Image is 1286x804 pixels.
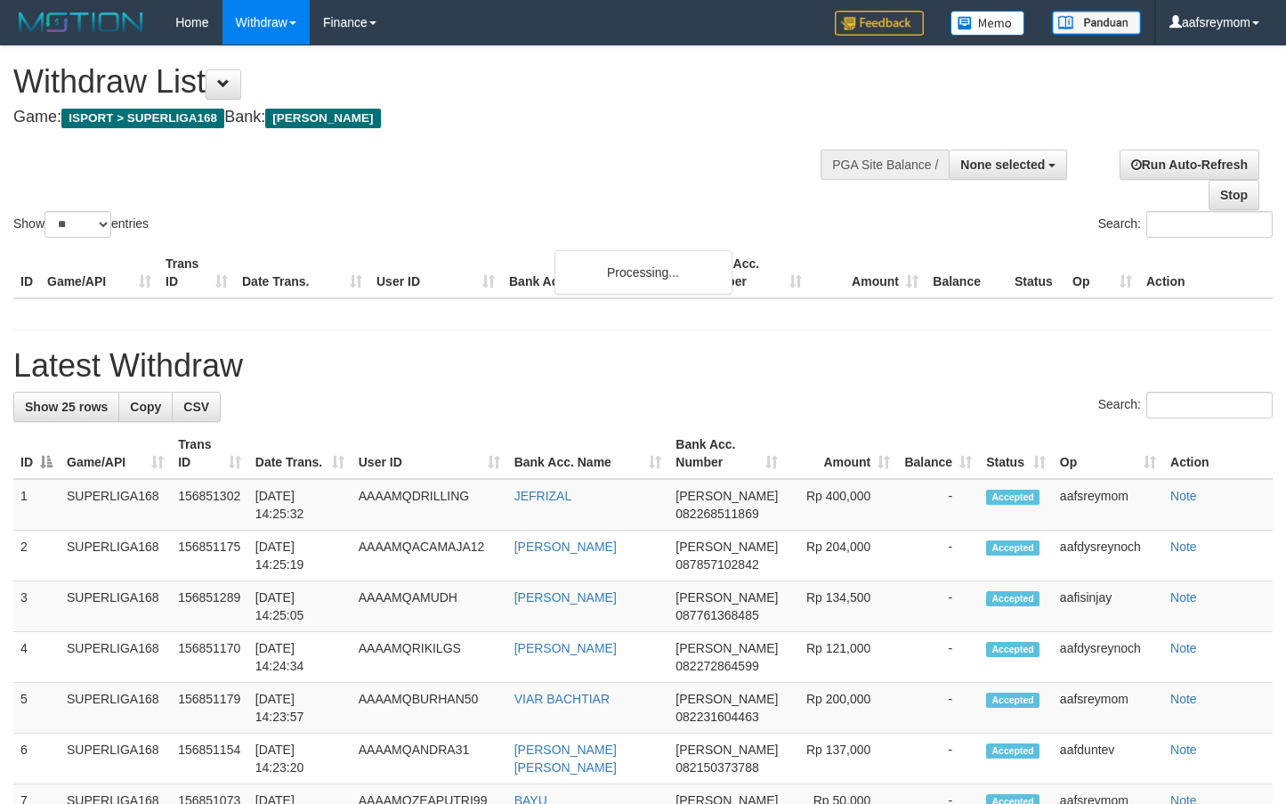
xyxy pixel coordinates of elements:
span: Accepted [986,642,1039,657]
td: - [897,479,979,531]
th: Amount [809,248,926,298]
h4: Game: Bank: [13,109,839,126]
input: Search: [1146,211,1273,238]
td: - [897,734,979,784]
th: User ID [369,248,502,298]
span: Copy 082272864599 to clipboard [675,659,758,673]
td: AAAAMQDRILLING [352,479,507,531]
td: Rp 200,000 [785,683,897,734]
th: Date Trans. [235,248,369,298]
img: MOTION_logo.png [13,9,149,36]
a: Show 25 rows [13,392,119,422]
div: Processing... [554,250,732,295]
td: aafsreymom [1053,479,1163,531]
a: Note [1170,641,1197,655]
th: Bank Acc. Name: activate to sort column ascending [507,428,669,479]
span: Copy 082231604463 to clipboard [675,710,758,724]
span: Copy 082268511869 to clipboard [675,507,758,521]
span: None selected [960,158,1045,172]
td: aafdysreynoch [1053,531,1163,581]
td: 2 [13,531,60,581]
td: 4 [13,632,60,683]
td: AAAAMQRIKILGS [352,632,507,683]
img: panduan.png [1052,11,1141,35]
span: ISPORT > SUPERLIGA168 [61,109,224,128]
td: [DATE] 14:25:05 [248,581,352,632]
td: AAAAMQBURHAN50 [352,683,507,734]
span: Accepted [986,490,1039,505]
td: Rp 121,000 [785,632,897,683]
th: Op [1065,248,1139,298]
td: SUPERLIGA168 [60,581,171,632]
a: [PERSON_NAME] [514,590,617,605]
span: [PERSON_NAME] [675,590,778,605]
td: 3 [13,581,60,632]
span: CSV [183,400,209,414]
a: Copy [118,392,173,422]
span: Accepted [986,591,1039,606]
a: [PERSON_NAME] [514,540,617,554]
a: CSV [172,392,221,422]
a: Note [1170,489,1197,503]
td: - [897,632,979,683]
th: Game/API: activate to sort column ascending [60,428,171,479]
th: ID [13,248,40,298]
th: Action [1139,248,1273,298]
input: Search: [1146,392,1273,418]
th: Action [1163,428,1273,479]
td: [DATE] 14:23:57 [248,683,352,734]
td: [DATE] 14:25:32 [248,479,352,531]
td: [DATE] 14:25:19 [248,531,352,581]
a: Note [1170,692,1197,706]
a: [PERSON_NAME] [514,641,617,655]
td: 6 [13,734,60,784]
td: aafdysreynoch [1053,632,1163,683]
td: SUPERLIGA168 [60,683,171,734]
td: SUPERLIGA168 [60,531,171,581]
a: Run Auto-Refresh [1120,150,1259,180]
td: 156851179 [171,683,248,734]
td: aafduntev [1053,734,1163,784]
span: [PERSON_NAME] [675,641,778,655]
button: None selected [949,150,1067,180]
a: [PERSON_NAME] [PERSON_NAME] [514,743,617,775]
th: Balance [926,248,1007,298]
span: Accepted [986,693,1039,708]
td: aafisinjay [1053,581,1163,632]
span: [PERSON_NAME] [675,489,778,503]
td: aafsreymom [1053,683,1163,734]
a: Stop [1209,180,1259,210]
td: 156851154 [171,734,248,784]
label: Search: [1098,392,1273,418]
span: Show 25 rows [25,400,108,414]
td: 156851170 [171,632,248,683]
td: 156851175 [171,531,248,581]
td: Rp 134,500 [785,581,897,632]
span: Copy 087857102842 to clipboard [675,557,758,572]
td: [DATE] 14:23:20 [248,734,352,784]
th: Game/API [40,248,158,298]
th: Op: activate to sort column ascending [1053,428,1163,479]
span: [PERSON_NAME] [675,540,778,554]
th: Status [1007,248,1065,298]
span: Accepted [986,540,1039,556]
a: Note [1170,540,1197,554]
th: Amount: activate to sort column ascending [785,428,897,479]
span: [PERSON_NAME] [675,743,778,757]
label: Search: [1098,211,1273,238]
td: 156851289 [171,581,248,632]
td: Rp 400,000 [785,479,897,531]
td: AAAAMQANDRA31 [352,734,507,784]
span: [PERSON_NAME] [265,109,380,128]
label: Show entries [13,211,149,238]
td: 1 [13,479,60,531]
a: Note [1170,590,1197,605]
span: Copy 087761368485 to clipboard [675,608,758,622]
span: Copy 082150373788 to clipboard [675,760,758,775]
th: Trans ID [158,248,235,298]
td: SUPERLIGA168 [60,632,171,683]
th: Trans ID: activate to sort column ascending [171,428,248,479]
td: - [897,683,979,734]
a: JEFRIZAL [514,489,572,503]
td: Rp 137,000 [785,734,897,784]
